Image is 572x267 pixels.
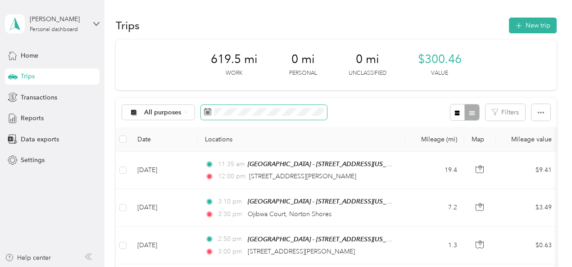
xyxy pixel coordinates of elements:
[496,189,559,226] td: $3.49
[509,18,557,33] button: New trip
[198,127,405,152] th: Locations
[418,52,462,67] span: $300.46
[248,235,406,243] span: [GEOGRAPHIC_DATA] - [STREET_ADDRESS][US_STATE])
[496,127,559,152] th: Mileage value
[211,52,258,67] span: 619.5 mi
[5,253,51,262] button: Help center
[405,189,464,226] td: 7.2
[218,197,244,207] span: 3:10 pm
[486,104,525,121] button: Filters
[130,189,198,226] td: [DATE]
[405,152,464,189] td: 19.4
[218,172,245,181] span: 12:00 pm
[21,155,45,165] span: Settings
[356,52,379,67] span: 0 mi
[248,210,331,218] span: Ojibwa Court, Norton Shores
[291,52,315,67] span: 0 mi
[218,159,244,169] span: 11:35 am
[218,209,244,219] span: 3:30 pm
[496,152,559,189] td: $9.41
[249,172,356,180] span: [STREET_ADDRESS][PERSON_NAME]
[21,51,38,60] span: Home
[431,69,448,77] p: Value
[289,69,317,77] p: Personal
[21,72,35,81] span: Trips
[226,69,242,77] p: Work
[21,93,57,102] span: Transactions
[116,21,140,30] h1: Trips
[522,217,572,267] iframe: Everlance-gr Chat Button Frame
[405,227,464,264] td: 1.3
[464,127,496,152] th: Map
[30,14,86,24] div: [PERSON_NAME]
[144,109,182,116] span: All purposes
[130,152,198,189] td: [DATE]
[248,248,355,255] span: [STREET_ADDRESS][PERSON_NAME]
[130,227,198,264] td: [DATE]
[218,234,244,244] span: 2:50 pm
[30,27,78,32] div: Personal dashboard
[21,135,59,144] span: Data exports
[21,113,44,123] span: Reports
[496,227,559,264] td: $0.63
[349,69,386,77] p: Unclassified
[248,160,406,168] span: [GEOGRAPHIC_DATA] - [STREET_ADDRESS][US_STATE])
[218,247,244,257] span: 3:00 pm
[405,127,464,152] th: Mileage (mi)
[248,198,406,205] span: [GEOGRAPHIC_DATA] - [STREET_ADDRESS][US_STATE])
[130,127,198,152] th: Date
